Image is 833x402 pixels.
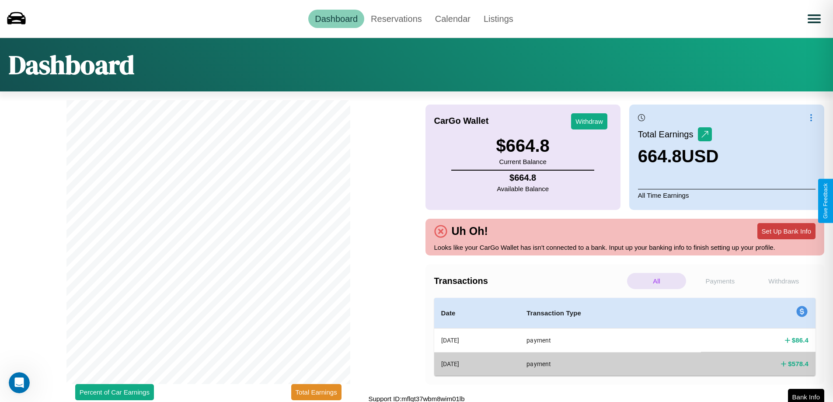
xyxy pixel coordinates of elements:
[519,329,701,353] th: payment
[792,336,809,345] h4: $ 86.4
[497,183,549,195] p: Available Balance
[638,147,719,166] h3: 664.8 USD
[519,352,701,375] th: payment
[9,372,30,393] iframe: Intercom live chat
[757,223,816,239] button: Set Up Bank Info
[441,308,513,318] h4: Date
[571,113,607,129] button: Withdraw
[434,298,816,376] table: simple table
[434,276,625,286] h4: Transactions
[9,47,134,83] h1: Dashboard
[496,156,549,168] p: Current Balance
[526,308,694,318] h4: Transaction Type
[434,241,816,253] p: Looks like your CarGo Wallet has isn't connected to a bank. Input up your banking info to finish ...
[627,273,686,289] p: All
[308,10,364,28] a: Dashboard
[638,189,816,201] p: All Time Earnings
[788,359,809,368] h4: $ 578.4
[434,116,489,126] h4: CarGo Wallet
[75,384,154,400] button: Percent of Car Earnings
[638,126,698,142] p: Total Earnings
[802,7,826,31] button: Open menu
[754,273,813,289] p: Withdraws
[477,10,520,28] a: Listings
[434,352,520,375] th: [DATE]
[497,173,549,183] h4: $ 664.8
[364,10,429,28] a: Reservations
[496,136,549,156] h3: $ 664.8
[434,329,520,353] th: [DATE]
[823,183,829,219] div: Give Feedback
[690,273,749,289] p: Payments
[291,384,342,400] button: Total Earnings
[429,10,477,28] a: Calendar
[447,225,492,238] h4: Uh Oh!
